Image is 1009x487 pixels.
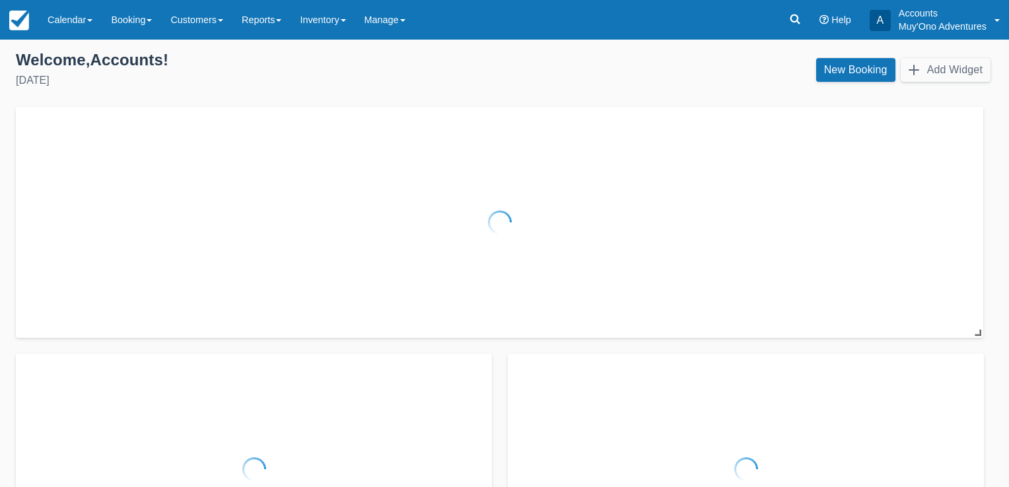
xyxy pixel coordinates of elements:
[16,50,494,70] div: Welcome , Accounts !
[831,15,851,25] span: Help
[816,58,895,82] a: New Booking
[899,20,987,33] p: Muy'Ono Adventures
[9,11,29,30] img: checkfront-main-nav-mini-logo.png
[819,15,829,24] i: Help
[901,58,991,82] button: Add Widget
[870,10,891,31] div: A
[16,73,494,88] div: [DATE]
[899,7,987,20] p: Accounts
